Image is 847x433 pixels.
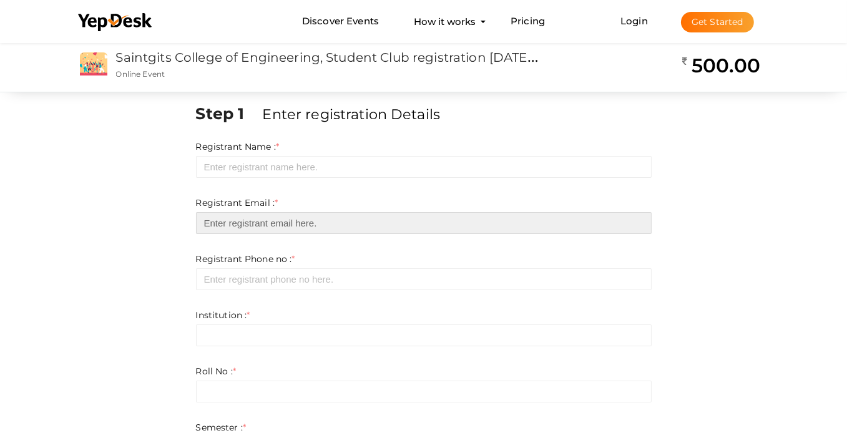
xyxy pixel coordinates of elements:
button: Get Started [681,12,754,32]
button: How it works [410,10,479,33]
a: Pricing [511,10,545,33]
input: Enter registrant email here. [196,212,652,234]
label: Institution : [196,309,250,321]
input: Enter registrant phone no here. [196,268,652,290]
label: Registrant Phone no : [196,253,295,265]
label: Registrant Name : [196,140,280,153]
input: Enter registrant name here. [196,156,652,178]
img: event2.png [80,52,107,75]
a: Discover Events [302,10,379,33]
label: Roll No : [196,365,236,377]
a: Login [620,15,648,27]
h2: 500.00 [682,53,760,78]
label: Step 1 [196,102,260,125]
a: Saintgits College of Engineering, Student Club registration [DATE]-[DATE] [116,46,578,66]
label: Enter registration Details [262,104,440,124]
p: Online Event [116,69,540,79]
label: Registrant Email : [196,197,278,209]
